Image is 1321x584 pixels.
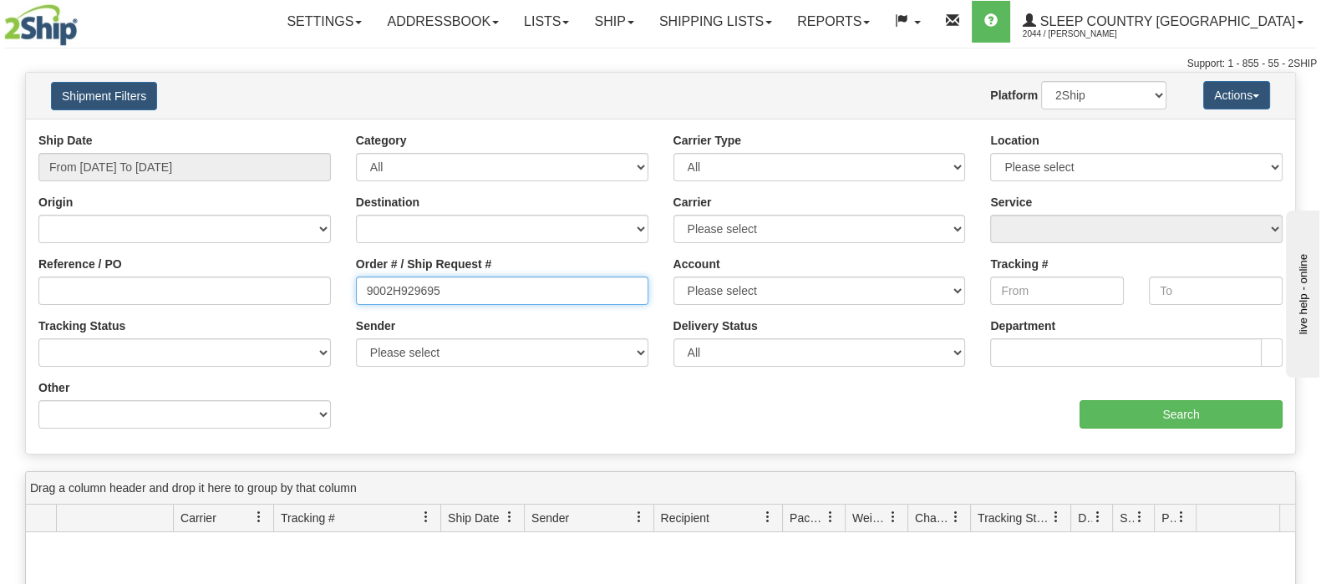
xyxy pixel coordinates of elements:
span: Delivery Status [1078,510,1092,526]
label: Sender [356,317,395,334]
label: Platform [990,87,1038,104]
label: Tracking Status [38,317,125,334]
span: Sender [531,510,569,526]
input: From [990,277,1124,305]
span: Ship Date [448,510,499,526]
span: Carrier [180,510,216,526]
button: Shipment Filters [51,82,157,110]
input: To [1149,277,1283,305]
label: Destination [356,194,419,211]
label: Order # / Ship Request # [356,256,492,272]
label: Other [38,379,69,396]
label: Ship Date [38,132,93,149]
span: Packages [790,510,825,526]
a: Sender filter column settings [625,503,653,531]
label: Delivery Status [673,317,758,334]
img: logo2044.jpg [4,4,78,46]
div: grid grouping header [26,472,1295,505]
label: Service [990,194,1032,211]
a: Lists [511,1,582,43]
a: Ship Date filter column settings [495,503,524,531]
a: Settings [274,1,374,43]
a: Sleep Country [GEOGRAPHIC_DATA] 2044 / [PERSON_NAME] [1010,1,1316,43]
div: live help - online [13,14,155,27]
a: Weight filter column settings [879,503,907,531]
a: Pickup Status filter column settings [1167,503,1196,531]
div: Support: 1 - 855 - 55 - 2SHIP [4,57,1317,71]
button: Actions [1203,81,1270,109]
span: Tracking # [281,510,335,526]
a: Reports [785,1,882,43]
label: Tracking # [990,256,1048,272]
span: Recipient [661,510,709,526]
label: Carrier [673,194,712,211]
a: Delivery Status filter column settings [1084,503,1112,531]
a: Packages filter column settings [816,503,845,531]
label: Origin [38,194,73,211]
label: Account [673,256,720,272]
span: Charge [915,510,950,526]
span: Tracking Status [978,510,1050,526]
label: Department [990,317,1055,334]
a: Recipient filter column settings [754,503,782,531]
a: Tracking # filter column settings [412,503,440,531]
a: Addressbook [374,1,511,43]
input: Search [1080,400,1283,429]
a: Tracking Status filter column settings [1042,503,1070,531]
a: Carrier filter column settings [245,503,273,531]
span: 2044 / [PERSON_NAME] [1023,26,1148,43]
span: Weight [852,510,887,526]
a: Ship [582,1,646,43]
a: Shipment Issues filter column settings [1125,503,1154,531]
label: Location [990,132,1039,149]
label: Reference / PO [38,256,122,272]
label: Carrier Type [673,132,741,149]
span: Shipment Issues [1120,510,1134,526]
span: Sleep Country [GEOGRAPHIC_DATA] [1036,14,1295,28]
label: Category [356,132,407,149]
iframe: chat widget [1283,206,1319,377]
a: Shipping lists [647,1,785,43]
a: Charge filter column settings [942,503,970,531]
span: Pickup Status [1161,510,1176,526]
